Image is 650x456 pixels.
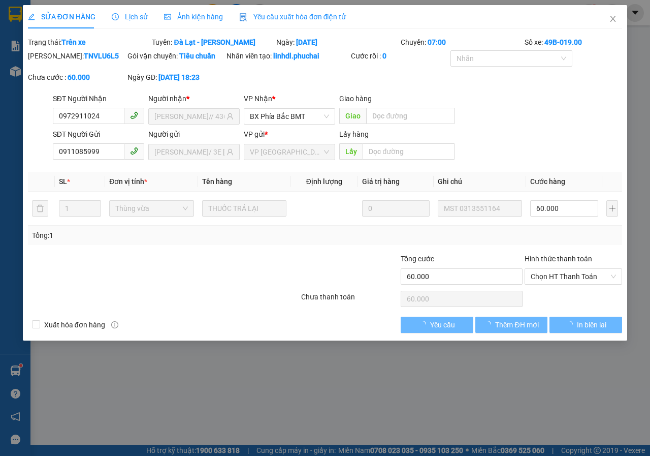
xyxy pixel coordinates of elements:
[151,37,275,48] div: Tuyến:
[226,148,234,156] span: user
[122,9,225,33] div: VP [GEOGRAPHIC_DATA]
[339,95,372,103] span: Giao hàng
[68,73,90,81] b: 60.000
[250,144,329,160] span: VP Đà Lạt
[300,291,400,309] div: Chưa thanh toán
[164,13,171,20] span: picture
[32,230,252,241] div: Tổng: 1
[40,319,109,330] span: Xuất hóa đơn hàng
[115,201,187,216] span: Thùng vừa
[606,200,618,217] button: plus
[577,319,606,330] span: In biên lai
[484,321,495,328] span: loading
[362,200,430,217] input: 0
[53,129,144,140] div: SĐT Người Gửi
[28,50,125,62] div: [PERSON_NAME]:
[525,255,592,263] label: Hình thức thanh toán
[599,5,627,34] button: Close
[226,113,234,120] span: user
[130,147,138,155] span: phone
[351,50,448,62] div: Cước rồi :
[275,37,400,48] div: Ngày:
[250,109,329,124] span: BX Phía Bắc BMT
[401,255,434,263] span: Tổng cước
[239,13,346,21] span: Yêu cầu xuất hóa đơn điện tử
[9,57,115,72] div: 0905015530
[112,13,148,21] span: Lịch sử
[226,50,349,62] div: Nhân viên tạo:
[339,130,369,138] span: Lấy hàng
[401,317,473,333] button: Yêu cầu
[434,172,526,192] th: Ghi chú
[122,10,147,20] span: Nhận:
[9,10,24,20] span: Gửi:
[382,52,386,60] b: 0
[362,177,400,186] span: Giá trị hàng
[202,177,232,186] span: Tên hàng
[127,72,225,83] div: Ngày GD:
[154,111,224,122] input: Tên người nhận
[438,200,522,217] input: Ghi Chú
[109,177,147,186] span: Đơn vị tính
[130,111,138,119] span: phone
[84,52,119,60] b: TNVLU6L5
[306,177,342,186] span: Định lượng
[296,38,317,46] b: [DATE]
[495,319,538,330] span: Thêm ĐH mới
[122,45,225,59] div: 0946528153
[122,33,225,45] div: CHỊ [PERSON_NAME]
[148,93,240,104] div: Người nhận
[430,319,455,330] span: Yêu cầu
[9,21,115,57] div: HẰNG THƠM (THÔN 5-[GEOGRAPHIC_DATA])
[549,317,622,333] button: In biên lai
[400,37,524,48] div: Chuyến:
[148,129,240,140] div: Người gửi
[531,269,616,284] span: Chọn HT Thanh Toán
[366,108,454,124] input: Dọc đường
[112,13,119,20] span: clock-circle
[154,146,224,158] input: Tên người gửi
[244,129,335,140] div: VP gửi
[61,38,86,46] b: Trên xe
[23,72,55,89] span: BMT
[32,200,48,217] button: delete
[28,13,35,20] span: edit
[524,37,623,48] div: Số xe:
[174,38,255,46] b: Đà Lạt - [PERSON_NAME]
[27,37,151,48] div: Trạng thái:
[339,108,366,124] span: Giao
[53,93,144,104] div: SĐT Người Nhận
[419,321,430,328] span: loading
[273,52,319,60] b: linhdl.phuchai
[202,200,286,217] input: VD: Bàn, Ghế
[111,321,118,328] span: info-circle
[544,38,582,46] b: 49B-019.00
[363,143,454,160] input: Dọc đường
[164,13,223,21] span: Ảnh kiện hàng
[28,72,125,83] div: Chưa cước :
[475,317,548,333] button: Thêm ĐH mới
[339,143,363,160] span: Lấy
[244,95,272,103] span: VP Nhận
[59,177,67,186] span: SL
[609,15,617,23] span: close
[127,50,225,62] div: Gói vận chuyển:
[179,52,215,60] b: Tiêu chuẩn
[28,13,95,21] span: SỬA ĐƠN HÀNG
[239,13,247,21] img: icon
[530,177,565,186] span: Cước hàng
[566,321,577,328] span: loading
[428,38,446,46] b: 07:00
[158,73,200,81] b: [DATE] 18:23
[9,9,115,21] div: BX Phía Bắc BMT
